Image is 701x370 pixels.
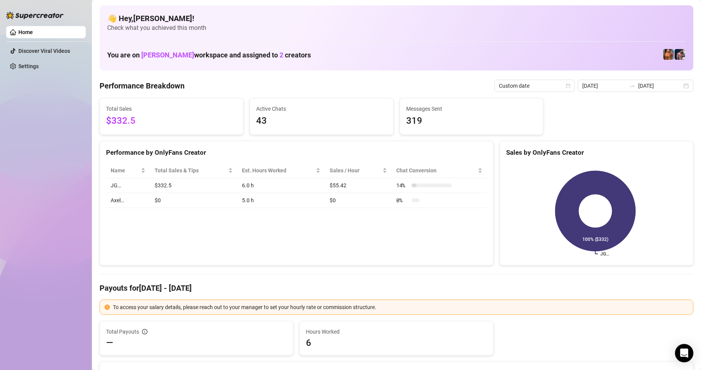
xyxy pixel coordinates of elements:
span: Sales / Hour [330,166,381,175]
span: Check what you achieved this month [107,24,686,32]
span: Messages Sent [406,105,537,113]
span: 319 [406,114,537,128]
h4: Performance Breakdown [100,80,185,91]
th: Name [106,163,150,178]
th: Sales / Hour [325,163,392,178]
img: JG [663,49,674,60]
div: Open Intercom Messenger [675,344,693,362]
td: $332.5 [150,178,237,193]
td: 5.0 h [237,193,325,208]
span: Name [111,166,139,175]
span: exclamation-circle [105,305,110,310]
div: To access your salary details, please reach out to your manager to set your hourly rate or commis... [113,303,688,311]
td: $0 [150,193,237,208]
span: 2 [279,51,283,59]
span: to [629,83,635,89]
td: 6.0 h [237,178,325,193]
div: Est. Hours Worked [242,166,315,175]
td: $0 [325,193,392,208]
span: [PERSON_NAME] [141,51,194,59]
td: Axel… [106,193,150,208]
span: Total Sales [106,105,237,113]
th: Chat Conversion [392,163,487,178]
text: JG… [600,251,609,257]
input: Start date [582,82,626,90]
a: Settings [18,63,39,69]
span: 14 % [396,181,409,190]
span: Custom date [499,80,570,92]
span: 0 % [396,196,409,205]
td: $55.42 [325,178,392,193]
span: Active Chats [256,105,387,113]
a: Discover Viral Videos [18,48,70,54]
span: $332.5 [106,114,237,128]
span: calendar [566,83,570,88]
span: Chat Conversion [396,166,476,175]
span: swap-right [629,83,635,89]
span: Total Payouts [106,327,139,336]
a: Home [18,29,33,35]
th: Total Sales & Tips [150,163,237,178]
div: Performance by OnlyFans Creator [106,147,487,158]
h4: 👋 Hey, [PERSON_NAME] ! [107,13,686,24]
span: Hours Worked [306,327,487,336]
td: JG… [106,178,150,193]
span: — [106,337,113,349]
span: info-circle [142,329,147,334]
span: 6 [306,337,487,349]
span: Total Sales & Tips [155,166,227,175]
input: End date [638,82,682,90]
div: Sales by OnlyFans Creator [506,147,687,158]
span: 43 [256,114,387,128]
h4: Payouts for [DATE] - [DATE] [100,283,693,293]
img: logo-BBDzfeDw.svg [6,11,64,19]
img: Axel [675,49,685,60]
h1: You are on workspace and assigned to creators [107,51,311,59]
